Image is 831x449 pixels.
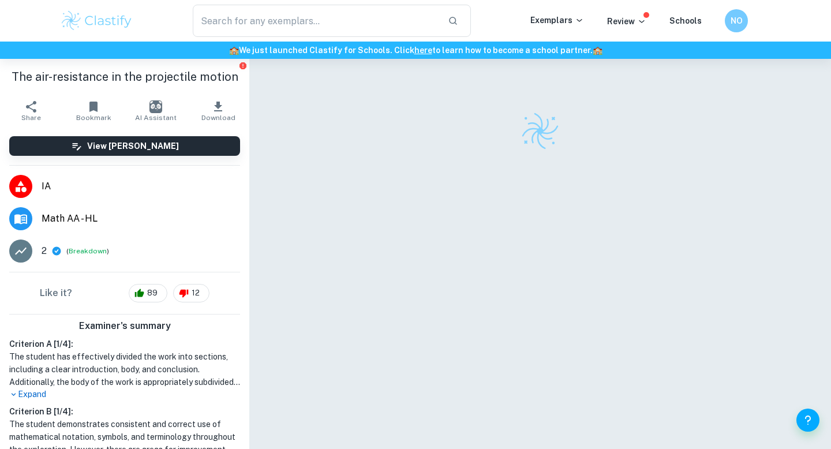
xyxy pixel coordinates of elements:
[201,114,235,122] span: Download
[69,246,107,256] button: Breakdown
[5,319,245,333] h6: Examiner's summary
[9,388,240,401] p: Expand
[725,9,748,32] button: NO
[21,114,41,122] span: Share
[9,350,240,388] h1: The student has effectively divided the work into sections, including a clear introduction, body,...
[607,15,646,28] p: Review
[238,61,247,70] button: Report issue
[187,95,249,127] button: Download
[9,338,240,350] h6: Criterion A [ 1 / 4 ]:
[229,46,239,55] span: 🏫
[42,212,240,226] span: Math AA - HL
[135,114,177,122] span: AI Assistant
[530,14,584,27] p: Exemplars
[193,5,439,37] input: Search for any exemplars...
[40,286,72,300] h6: Like it?
[173,284,209,302] div: 12
[125,95,187,127] button: AI Assistant
[60,9,133,32] img: Clastify logo
[9,68,240,85] h1: The air-resistance in the projectile motion
[796,409,819,432] button: Help and Feedback
[593,46,602,55] span: 🏫
[62,95,125,127] button: Bookmark
[66,246,109,257] span: ( )
[76,114,111,122] span: Bookmark
[730,14,743,27] h6: NO
[414,46,432,55] a: here
[87,140,179,152] h6: View [PERSON_NAME]
[2,44,829,57] h6: We just launched Clastify for Schools. Click to learn how to become a school partner.
[149,100,162,113] img: AI Assistant
[42,244,47,258] p: 2
[129,284,167,302] div: 89
[141,287,164,299] span: 89
[9,136,240,156] button: View [PERSON_NAME]
[185,287,206,299] span: 12
[42,179,240,193] span: IA
[9,405,240,418] h6: Criterion B [ 1 / 4 ]:
[669,16,702,25] a: Schools
[520,111,560,151] img: Clastify logo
